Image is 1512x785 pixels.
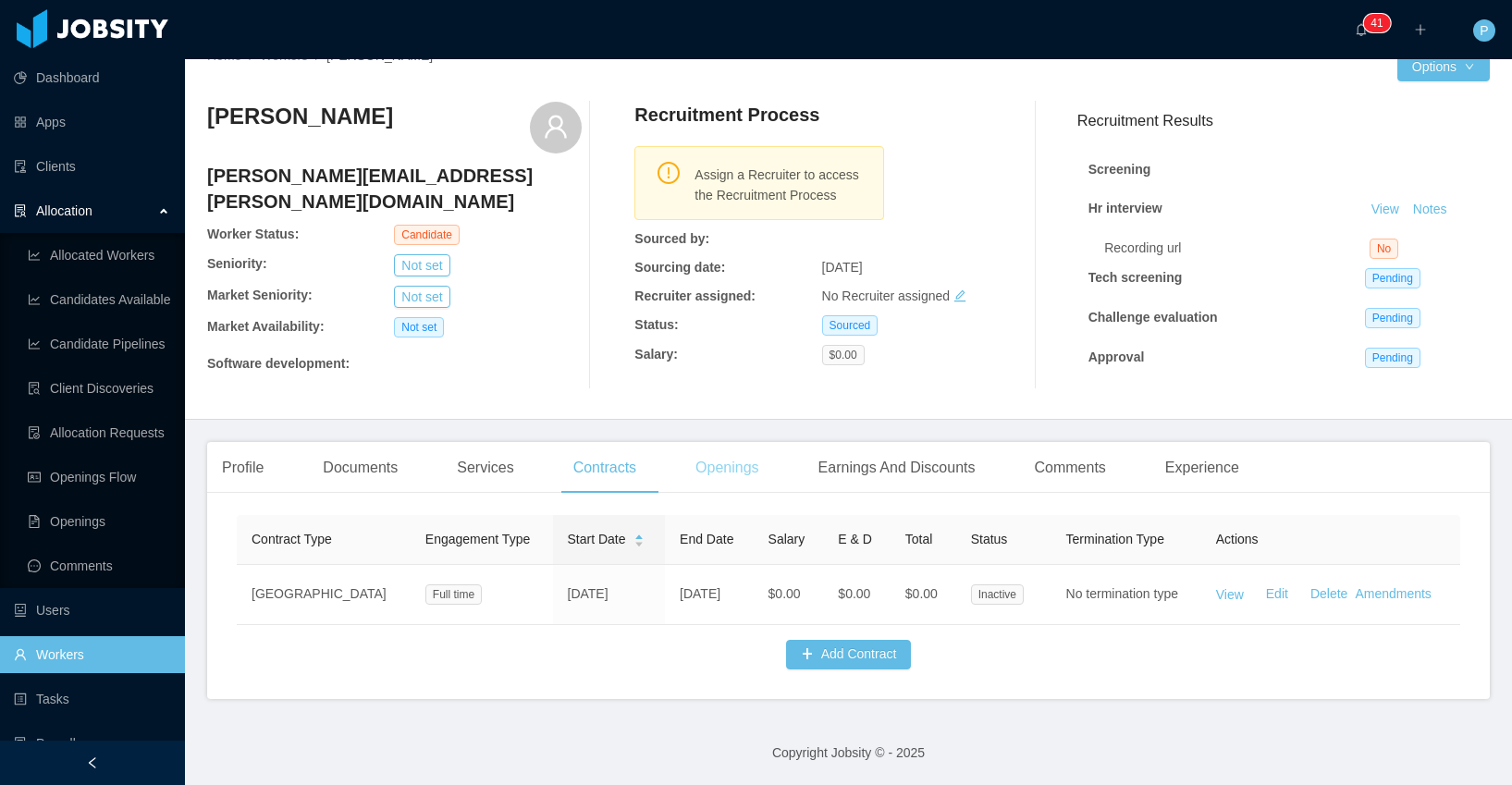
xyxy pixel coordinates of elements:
div: Experience [1150,442,1254,494]
a: icon: messageComments [28,547,170,584]
span: E & D [838,532,872,546]
td: [DATE] [665,565,754,625]
a: icon: file-doneAllocation Requests [28,414,170,451]
i: icon: solution [14,204,27,217]
a: View [1216,586,1244,601]
i: icon: edit [953,289,966,302]
button: Optionsicon: down [1397,52,1490,81]
p: 1 [1377,14,1383,32]
a: icon: pie-chartDashboard [14,59,170,96]
span: Sourced [822,315,879,336]
span: Assign a Recruiter to access the Recruitment Process [695,165,869,205]
i: icon: file-protect [14,737,27,750]
a: Delete [1310,586,1347,601]
span: [DATE] [822,260,863,275]
a: icon: idcardOpenings Flow [28,459,170,496]
span: Termination Type [1066,532,1164,546]
h3: [PERSON_NAME] [207,102,393,131]
a: icon: userWorkers [14,636,170,673]
i: icon: plus [1414,23,1427,36]
i: icon: caret-up [633,532,644,537]
sup: 41 [1363,14,1390,32]
span: $0.00 [822,345,865,365]
span: No Recruiter assigned [822,288,951,303]
span: Pending [1365,308,1420,328]
strong: Challenge evaluation [1088,310,1218,325]
div: Recording url [1104,239,1370,258]
span: Not set [394,317,444,337]
b: Sourced by: [634,231,709,246]
span: Contract Type [252,532,332,546]
strong: Tech screening [1088,270,1183,285]
a: icon: line-chartCandidates Available [28,281,170,318]
span: Total [905,532,933,546]
div: Sort [633,532,645,545]
a: icon: line-chartCandidate Pipelines [28,325,170,362]
a: icon: auditClients [14,148,170,185]
span: End Date [680,532,733,546]
span: Inactive [971,584,1024,605]
span: Actions [1216,532,1259,546]
a: Amendments [1355,586,1431,601]
span: $0.00 [905,586,938,601]
div: Profile [207,442,278,494]
footer: Copyright Jobsity © - 2025 [185,721,1512,785]
strong: Approval [1088,350,1145,364]
span: Start Date [568,530,626,549]
div: Comments [1019,442,1120,494]
td: No termination type [1051,565,1201,625]
a: icon: file-textOpenings [28,503,170,540]
div: Services [442,442,528,494]
a: icon: profileTasks [14,681,170,718]
a: icon: file-searchClient Discoveries [28,370,170,407]
b: Status: [634,317,678,332]
b: Sourcing date: [634,260,725,275]
b: Market Seniority: [207,288,313,302]
i: icon: bell [1355,23,1368,36]
span: Full time [425,584,482,605]
i: icon: user [543,114,569,140]
span: Pending [1365,348,1420,368]
span: Salary [768,532,805,546]
span: Status [971,532,1008,546]
div: Earnings And Discounts [804,442,990,494]
a: Edit [1266,586,1288,601]
i: icon: exclamation-circle [658,162,680,184]
h4: [PERSON_NAME][EMAIL_ADDRESS][PERSON_NAME][DOMAIN_NAME] [207,163,582,215]
strong: Screening [1088,162,1151,177]
h3: Recruitment Results [1077,109,1490,132]
td: [DATE] [553,565,666,625]
div: Openings [681,442,774,494]
span: Candidate [394,225,460,245]
td: [GEOGRAPHIC_DATA] [237,565,411,625]
b: Software development : [207,356,350,371]
b: Seniority: [207,256,267,271]
b: Worker Status: [207,227,299,241]
a: icon: appstoreApps [14,104,170,141]
button: Edit [1244,580,1303,609]
h4: Recruitment Process [634,102,819,128]
span: Payroll [36,736,76,751]
div: Documents [308,442,412,494]
b: Market Availability: [207,319,325,334]
div: Contracts [559,442,651,494]
span: Allocation [36,203,92,218]
span: Pending [1365,268,1420,288]
span: $0.00 [768,586,801,601]
i: icon: caret-down [633,539,644,545]
a: View [1365,202,1406,216]
span: No [1370,239,1398,259]
span: P [1480,19,1488,42]
strong: Hr interview [1088,201,1162,215]
a: icon: line-chartAllocated Workers [28,237,170,274]
p: 4 [1371,14,1377,32]
button: icon: plusAdd Contract [786,640,912,669]
span: $0.00 [838,586,870,601]
span: Engagement Type [425,532,530,546]
b: Recruiter assigned: [634,288,756,303]
b: Salary: [634,347,678,362]
a: icon: robotUsers [14,592,170,629]
button: Not set [394,254,449,276]
button: Not set [394,286,449,308]
button: Notes [1406,199,1455,221]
